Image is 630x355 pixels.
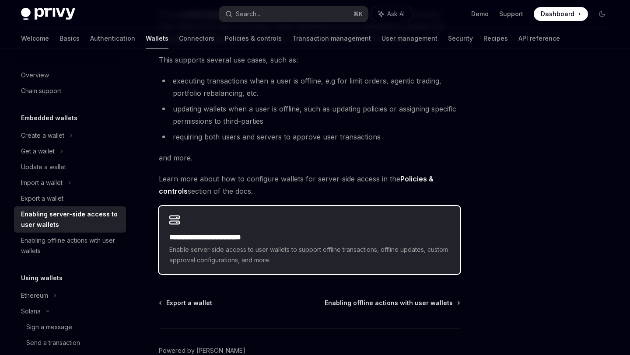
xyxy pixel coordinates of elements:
[159,173,460,197] span: Learn more about how to configure wallets for server-side access in the section of the docs.
[518,28,560,49] a: API reference
[21,70,49,80] div: Overview
[21,162,66,172] div: Update a wallet
[146,28,168,49] a: Wallets
[14,319,126,335] a: Sign a message
[14,67,126,83] a: Overview
[225,28,282,49] a: Policies & controls
[169,244,450,265] span: Enable server-side access to user wallets to support offline transactions, offline updates, custo...
[14,83,126,99] a: Chain support
[387,10,405,18] span: Ask AI
[21,193,63,204] div: Export a wallet
[21,306,41,317] div: Solana
[21,209,121,230] div: Enabling server-side access to user wallets
[14,335,126,351] a: Send a transaction
[14,191,126,206] a: Export a wallet
[159,131,460,143] li: requiring both users and servers to approve user transactions
[21,177,63,188] div: Import a wallet
[159,75,460,99] li: executing transactions when a user is offline, e.g for limit orders, agentic trading, portfolio r...
[21,28,49,49] a: Welcome
[21,273,63,283] h5: Using wallets
[21,8,75,20] img: dark logo
[483,28,508,49] a: Recipes
[21,86,61,96] div: Chain support
[159,54,460,66] span: This supports several use cases, such as:
[166,299,212,307] span: Export a wallet
[325,299,453,307] span: Enabling offline actions with user wallets
[499,10,523,18] a: Support
[159,346,245,355] a: Powered by [PERSON_NAME]
[159,103,460,127] li: updating wallets when a user is offline, such as updating policies or assigning specific permissi...
[90,28,135,49] a: Authentication
[236,9,260,19] div: Search...
[381,28,437,49] a: User management
[219,6,367,22] button: Search...⌘K
[541,10,574,18] span: Dashboard
[14,233,126,259] a: Enabling offline actions with user wallets
[325,299,459,307] a: Enabling offline actions with user wallets
[534,7,588,21] a: Dashboard
[21,235,121,256] div: Enabling offline actions with user wallets
[21,130,64,141] div: Create a wallet
[14,206,126,233] a: Enabling server-side access to user wallets
[21,290,48,301] div: Ethereum
[292,28,371,49] a: Transaction management
[595,7,609,21] button: Toggle dark mode
[448,28,473,49] a: Security
[372,6,411,22] button: Ask AI
[353,10,363,17] span: ⌘ K
[26,338,80,348] div: Send a transaction
[26,322,72,332] div: Sign a message
[14,159,126,175] a: Update a wallet
[471,10,489,18] a: Demo
[160,299,212,307] a: Export a wallet
[179,28,214,49] a: Connectors
[159,152,460,164] span: and more.
[59,28,80,49] a: Basics
[21,146,55,157] div: Get a wallet
[21,113,77,123] h5: Embedded wallets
